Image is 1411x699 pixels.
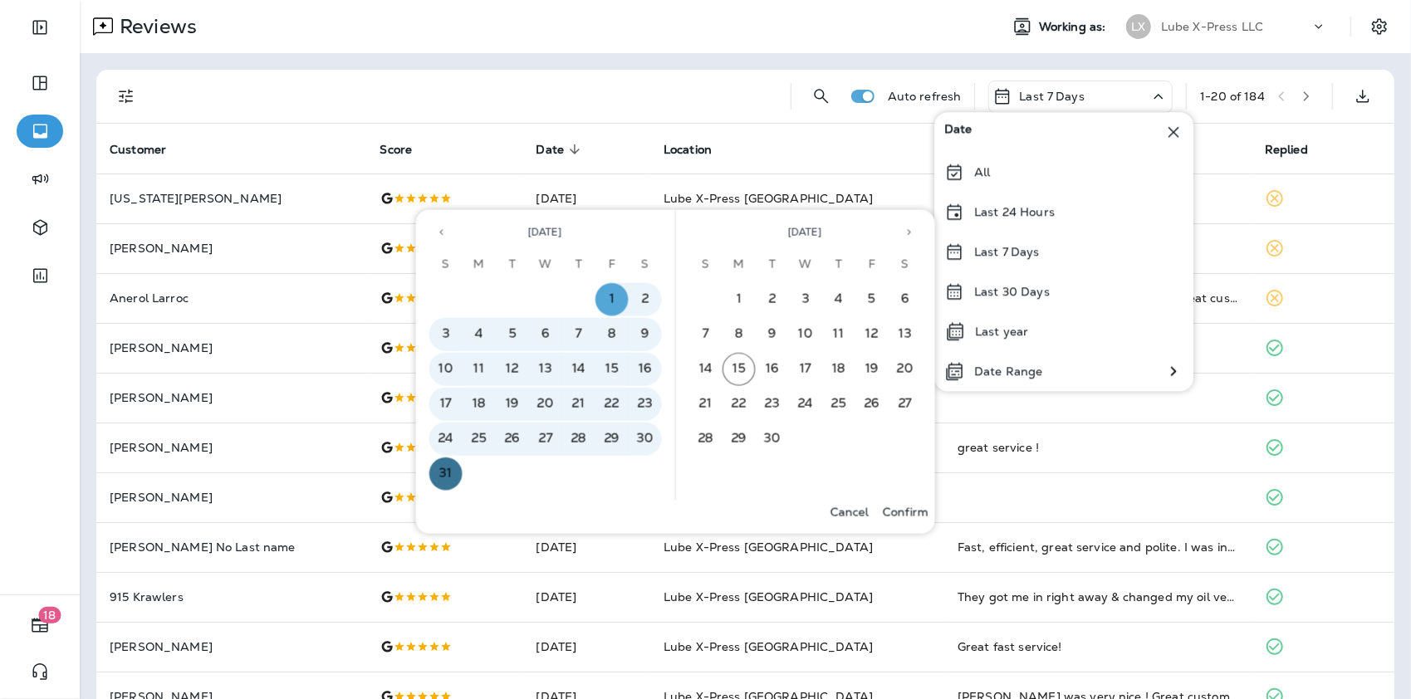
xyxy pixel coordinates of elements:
[496,388,529,421] button: 19
[1039,20,1110,34] span: Working as:
[974,165,990,178] p: All
[822,353,855,386] button: 18
[689,353,723,386] button: 14
[429,318,463,351] button: 3
[789,318,822,351] button: 10
[522,622,649,672] td: [DATE]
[562,353,595,386] button: 14
[464,248,494,281] span: Monday
[975,325,1028,338] p: Last year
[855,353,889,386] button: 19
[463,353,496,386] button: 11
[958,638,1238,655] div: Great fast service!
[805,80,838,113] button: Search Reviews
[463,318,496,351] button: 4
[974,364,1042,378] p: Date Range
[889,318,922,351] button: 13
[791,248,821,281] span: Wednesday
[855,318,889,351] button: 12
[496,318,529,351] button: 5
[888,90,962,103] p: Auto refresh
[664,143,712,157] span: Location
[689,388,723,421] button: 21
[431,248,461,281] span: Sunday
[463,388,496,421] button: 18
[890,248,920,281] span: Saturday
[889,353,922,386] button: 20
[110,80,143,113] button: Filters
[723,423,756,456] button: 29
[531,248,561,281] span: Wednesday
[429,388,463,421] button: 17
[529,423,562,456] button: 27
[522,174,649,223] td: [DATE]
[629,353,662,386] button: 16
[595,318,629,351] button: 8
[958,539,1238,555] div: Fast, efficient, great service and polite. I was in and out and didn't have to leave my car.
[789,353,822,386] button: 17
[974,245,1040,258] p: Last 7 Days
[1346,80,1379,113] button: Export as CSV
[110,143,166,157] span: Customer
[629,318,662,351] button: 9
[110,242,354,255] p: [PERSON_NAME]
[857,248,887,281] span: Friday
[110,491,354,504] p: [PERSON_NAME]
[429,220,454,245] button: Previous month
[974,285,1050,298] p: Last 30 Days
[595,353,629,386] button: 15
[822,318,855,351] button: 11
[723,283,756,316] button: 1
[562,423,595,456] button: 28
[629,423,662,456] button: 30
[883,506,928,519] p: Confirm
[629,283,662,316] button: 2
[788,226,822,239] span: [DATE]
[1200,90,1265,103] div: 1 - 20 of 184
[823,501,876,524] button: Cancel
[529,388,562,421] button: 20
[789,388,822,421] button: 24
[497,248,527,281] span: Tuesday
[496,353,529,386] button: 12
[595,423,629,456] button: 29
[974,205,1055,218] p: Last 24 Hours
[536,143,564,157] span: Date
[630,248,660,281] span: Saturday
[17,11,63,44] button: Expand Sidebar
[113,14,197,39] p: Reviews
[1126,14,1151,39] div: LX
[536,142,585,157] span: Date
[724,248,754,281] span: Monday
[110,540,354,554] p: [PERSON_NAME] No Last name
[664,191,873,206] span: Lube X-Press [GEOGRAPHIC_DATA]
[17,609,63,642] button: 18
[562,388,595,421] button: 21
[110,192,354,205] p: [US_STATE][PERSON_NAME]
[380,143,413,157] span: Score
[689,423,723,456] button: 28
[110,441,354,454] p: [PERSON_NAME]
[723,318,756,351] button: 8
[110,142,188,157] span: Customer
[562,318,595,351] button: 7
[564,248,594,281] span: Thursday
[1161,20,1263,33] p: Lube X-Press LLC
[756,353,789,386] button: 16
[380,142,434,157] span: Score
[528,226,562,239] span: [DATE]
[664,589,873,604] span: Lube X-Press [GEOGRAPHIC_DATA]
[889,283,922,316] button: 6
[757,248,787,281] span: Tuesday
[463,423,496,456] button: 25
[529,318,562,351] button: 6
[958,589,1238,605] div: They got me in right away & changed my oil very fast. Thomas was very nice
[522,572,649,622] td: [DATE]
[110,291,354,305] p: Anerol Larroc
[595,283,629,316] button: 1
[889,388,922,421] button: 27
[429,423,463,456] button: 24
[529,353,562,386] button: 13
[496,423,529,456] button: 26
[595,388,629,421] button: 22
